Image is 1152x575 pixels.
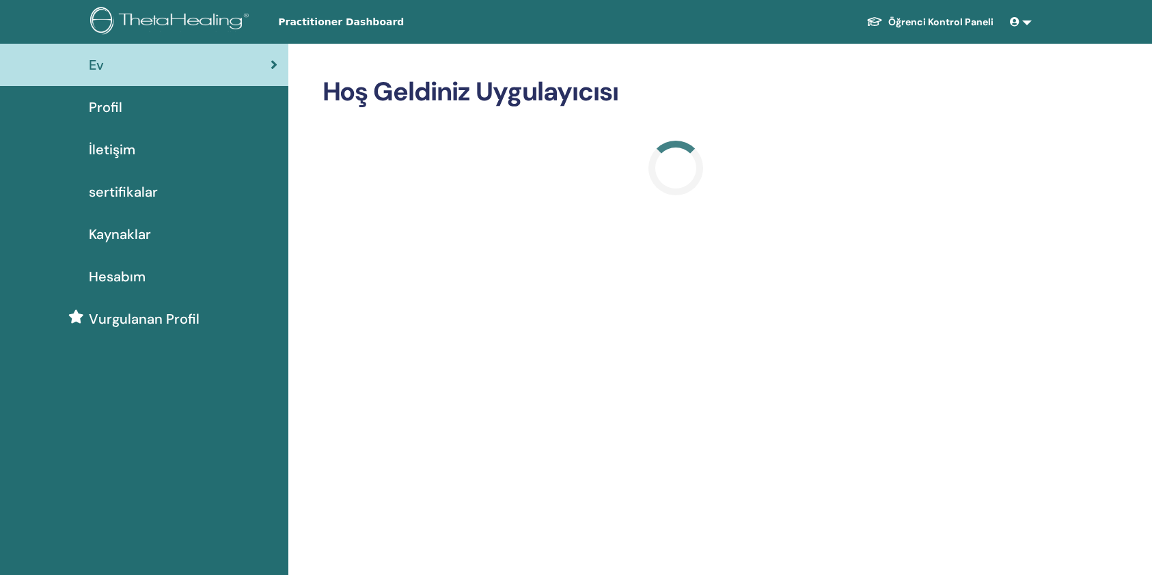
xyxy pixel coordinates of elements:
[89,266,146,287] span: Hesabım
[89,309,200,329] span: Vurgulanan Profil
[89,97,122,117] span: Profil
[278,15,483,29] span: Practitioner Dashboard
[866,16,883,27] img: graduation-cap-white.svg
[89,139,135,160] span: İletişim
[855,10,1004,35] a: Öğrenci Kontrol Paneli
[90,7,253,38] img: logo.png
[89,55,104,75] span: Ev
[323,76,1030,108] h2: Hoş Geldiniz Uygulayıcısı
[89,182,158,202] span: sertifikalar
[89,224,151,244] span: Kaynaklar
